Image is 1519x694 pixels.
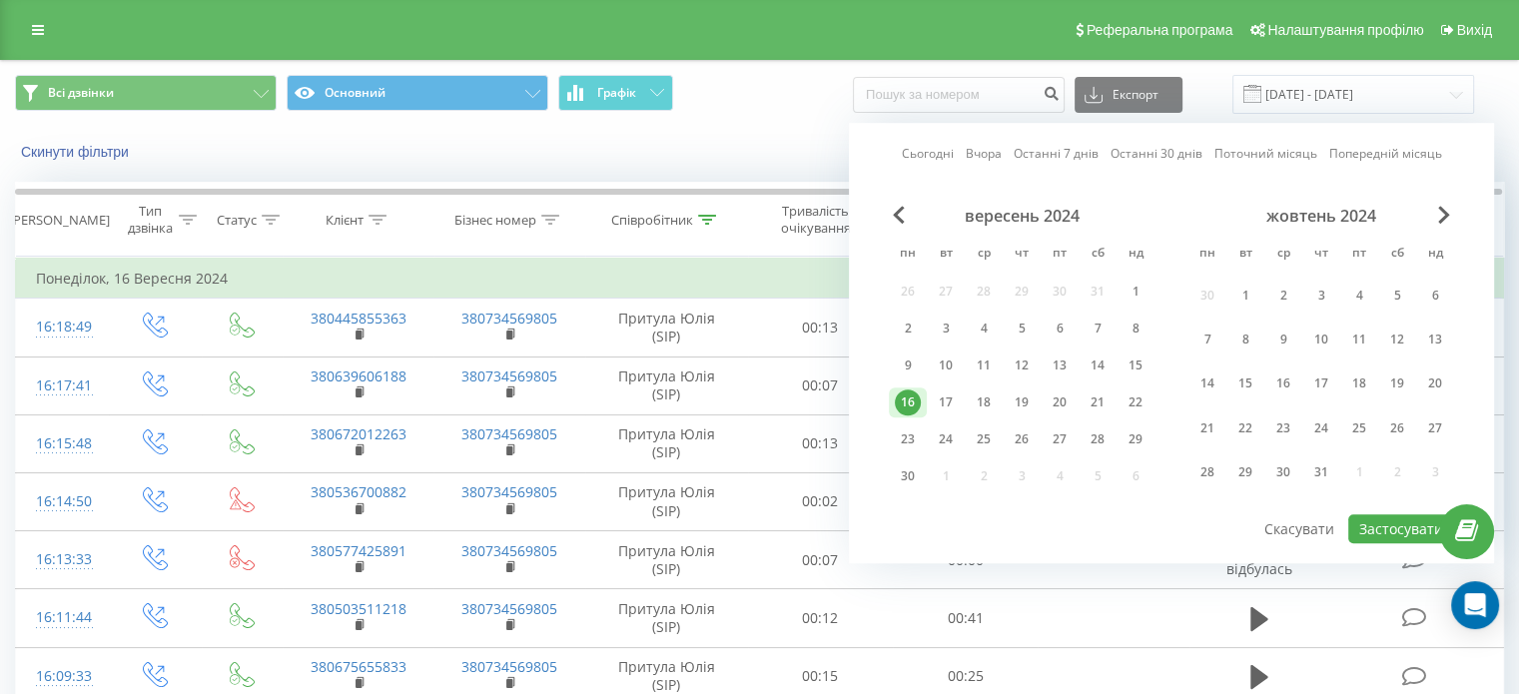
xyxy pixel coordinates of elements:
[1188,365,1226,402] div: пн 14 жовт 2024 р.
[1047,389,1073,415] div: 20
[1009,426,1035,452] div: 26
[1226,322,1264,358] div: вт 8 жовт 2024 р.
[1123,352,1148,378] div: 15
[1041,424,1079,454] div: пт 27 вер 2024 р.
[1079,387,1117,417] div: сб 21 вер 2024 р.
[585,531,748,589] td: Притула Юлія (SIP)
[1041,350,1079,380] div: пт 13 вер 2024 р.
[611,212,693,229] div: Співробітник
[1308,459,1334,485] div: 31
[1009,352,1035,378] div: 12
[766,203,866,237] div: Тривалість очікування
[1378,322,1416,358] div: сб 12 жовт 2024 р.
[1075,77,1182,113] button: Експорт
[1264,322,1302,358] div: ср 9 жовт 2024 р.
[1226,409,1264,446] div: вт 22 жовт 2024 р.
[971,426,997,452] div: 25
[1117,424,1154,454] div: нд 29 вер 2024 р.
[1087,22,1233,38] span: Реферальна програма
[36,540,89,579] div: 16:13:33
[1188,409,1226,446] div: пн 21 жовт 2024 р.
[1438,206,1450,224] span: Next Month
[1047,426,1073,452] div: 27
[36,424,89,463] div: 16:15:48
[1079,350,1117,380] div: сб 14 вер 2024 р.
[585,589,748,647] td: Притула Юлія (SIP)
[893,206,905,224] span: Previous Month
[1270,415,1296,441] div: 23
[1416,409,1454,446] div: нд 27 жовт 2024 р.
[1232,327,1258,352] div: 8
[1220,541,1298,578] span: Розмова не відбулась
[558,75,673,111] button: Графік
[1346,327,1372,352] div: 11
[1308,327,1334,352] div: 10
[1083,240,1113,270] abbr: субота
[895,463,921,489] div: 30
[1264,365,1302,402] div: ср 16 жовт 2024 р.
[965,424,1003,454] div: ср 25 вер 2024 р.
[1003,314,1041,344] div: чт 5 вер 2024 р.
[311,309,406,328] a: 380445855363
[461,424,557,443] a: 380734569805
[1226,365,1264,402] div: вт 15 жовт 2024 р.
[1267,22,1423,38] span: Налаштування профілю
[1045,240,1075,270] abbr: п’ятниця
[1047,352,1073,378] div: 13
[1422,283,1448,309] div: 6
[971,352,997,378] div: 11
[933,352,959,378] div: 10
[1085,316,1111,342] div: 7
[1214,145,1317,164] a: Поточний місяць
[585,414,748,472] td: Притула Юлія (SIP)
[1422,415,1448,441] div: 27
[1340,322,1378,358] div: пт 11 жовт 2024 р.
[1003,424,1041,454] div: чт 26 вер 2024 р.
[1302,365,1340,402] div: чт 17 жовт 2024 р.
[1384,283,1410,309] div: 5
[1085,352,1111,378] div: 14
[1340,277,1378,314] div: пт 4 жовт 2024 р.
[1123,279,1148,305] div: 1
[1308,415,1334,441] div: 24
[1230,240,1260,270] abbr: вівторок
[326,212,364,229] div: Клієнт
[895,426,921,452] div: 23
[1192,240,1222,270] abbr: понеділок
[1232,283,1258,309] div: 1
[1344,240,1374,270] abbr: п’ятниця
[461,599,557,618] a: 380734569805
[1384,327,1410,352] div: 12
[461,657,557,676] a: 380734569805
[1188,454,1226,491] div: пн 28 жовт 2024 р.
[1422,371,1448,397] div: 20
[1226,277,1264,314] div: вт 1 жовт 2024 р.
[1047,316,1073,342] div: 6
[1194,371,1220,397] div: 14
[1123,426,1148,452] div: 29
[1378,365,1416,402] div: сб 19 жовт 2024 р.
[9,212,110,229] div: [PERSON_NAME]
[1382,240,1412,270] abbr: субота
[1302,454,1340,491] div: чт 31 жовт 2024 р.
[895,316,921,342] div: 2
[1007,240,1037,270] abbr: четвер
[1346,283,1372,309] div: 4
[311,599,406,618] a: 380503511218
[1014,145,1099,164] a: Останні 7 днів
[1308,371,1334,397] div: 17
[1451,581,1499,629] div: Open Intercom Messenger
[15,75,277,111] button: Всі дзвінки
[1346,415,1372,441] div: 25
[1264,409,1302,446] div: ср 23 жовт 2024 р.
[1270,459,1296,485] div: 30
[311,657,406,676] a: 380675655833
[36,598,89,637] div: 16:11:44
[748,414,893,472] td: 00:13
[748,299,893,356] td: 00:13
[16,259,1504,299] td: Понеділок, 16 Вересня 2024
[1306,240,1336,270] abbr: четвер
[1123,389,1148,415] div: 22
[36,366,89,405] div: 16:17:41
[965,350,1003,380] div: ср 11 вер 2024 р.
